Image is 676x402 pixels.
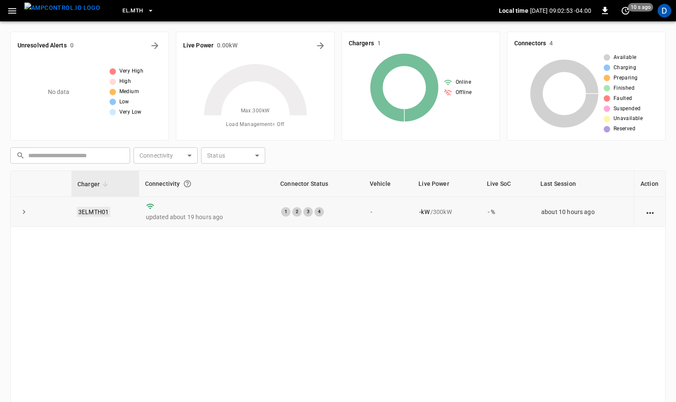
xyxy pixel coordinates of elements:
[499,6,528,15] p: Local time
[377,39,381,48] h6: 1
[77,207,110,217] a: 3ELMTH01
[534,197,634,227] td: about 10 hours ago
[314,39,327,53] button: Energy Overview
[634,171,665,197] th: Action
[412,171,481,197] th: Live Power
[419,208,474,216] div: / 300 kW
[614,74,638,82] span: Preparing
[119,98,129,106] span: Low
[614,64,636,72] span: Charging
[148,39,162,53] button: All Alerts
[122,6,143,16] span: EL.MTH
[456,78,471,87] span: Online
[530,6,591,15] p: [DATE] 09:02:53 -04:00
[48,88,70,97] p: No data
[274,171,364,197] th: Connector Status
[645,208,655,216] div: action cell options
[658,4,671,18] div: profile-icon
[314,207,324,217] div: 4
[364,197,413,227] td: -
[628,3,653,12] span: 10 s ago
[614,125,635,133] span: Reserved
[549,39,553,48] h6: 4
[119,88,139,96] span: Medium
[119,67,144,76] span: Very High
[614,114,643,123] span: Unavailable
[145,176,268,191] div: Connectivity
[183,41,213,50] h6: Live Power
[18,41,67,50] h6: Unresolved Alerts
[146,213,267,221] p: updated about 19 hours ago
[226,120,284,129] span: Load Management = Off
[119,108,142,117] span: Very Low
[456,88,472,97] span: Offline
[514,39,546,48] h6: Connectors
[614,105,641,113] span: Suspended
[534,171,634,197] th: Last Session
[614,84,634,93] span: Finished
[349,39,374,48] h6: Chargers
[24,3,100,13] img: ampcontrol.io logo
[292,207,302,217] div: 2
[364,171,413,197] th: Vehicle
[119,3,157,19] button: EL.MTH
[70,41,74,50] h6: 0
[614,94,632,103] span: Faulted
[18,205,30,218] button: expand row
[481,197,534,227] td: - %
[180,176,195,191] button: Connection between the charger and our software.
[241,107,270,115] span: Max. 300 kW
[217,41,237,50] h6: 0.00 kW
[619,4,632,18] button: set refresh interval
[614,53,637,62] span: Available
[303,207,313,217] div: 3
[481,171,534,197] th: Live SoC
[281,207,291,217] div: 1
[419,208,429,216] p: - kW
[119,77,131,86] span: High
[77,179,111,189] span: Charger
